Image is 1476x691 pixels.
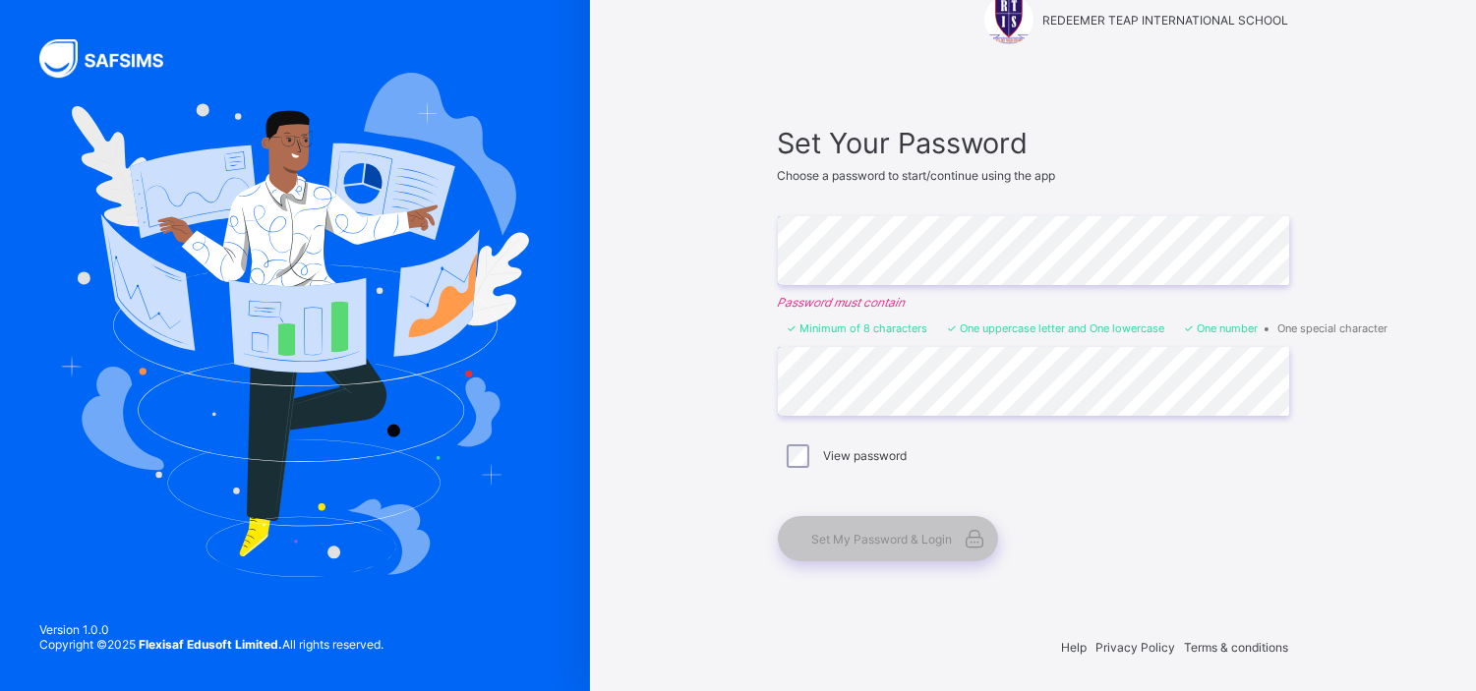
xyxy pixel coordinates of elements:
[812,532,953,547] span: Set My Password & Login
[778,295,1289,310] em: Password must contain
[1185,321,1259,335] li: One number
[788,321,928,335] li: Minimum of 8 characters
[1096,640,1176,655] span: Privacy Policy
[39,637,384,652] span: Copyright © 2025 All rights reserved.
[1043,13,1289,28] span: REDEEMER TEAP INTERNATIONAL SCHOOL
[778,168,1056,183] span: Choose a password to start/continue using the app
[39,622,384,637] span: Version 1.0.0
[1062,640,1088,655] span: Help
[948,321,1165,335] li: One uppercase letter and One lowercase
[39,39,187,78] img: SAFSIMS Logo
[823,448,907,463] label: View password
[1185,640,1289,655] span: Terms & conditions
[1278,321,1388,335] li: One special character
[61,73,529,576] img: Hero Image
[139,637,282,652] strong: Flexisaf Edusoft Limited.
[778,126,1289,160] span: Set Your Password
